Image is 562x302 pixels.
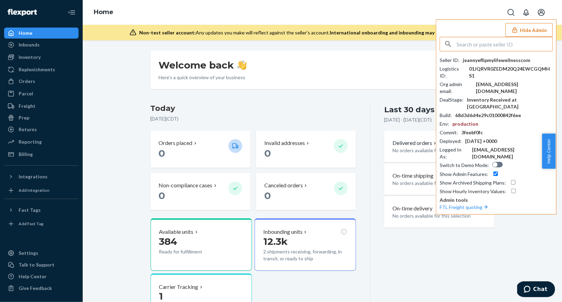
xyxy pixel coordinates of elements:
[4,52,79,63] a: Inventory
[517,281,555,299] iframe: Opens a widget where you can chat to one of our agents
[159,290,163,302] span: 1
[384,116,432,123] p: [DATE] - [DATE] ( CDT )
[384,104,435,115] div: Last 30 days
[4,76,79,87] a: Orders
[4,271,79,282] a: Help Center
[19,126,37,133] div: Returns
[440,179,506,186] div: Show Archived Shipping Plans :
[19,261,54,268] div: Talk to Support
[19,187,49,193] div: Add Integration
[237,60,247,70] img: hand-wave emoji
[440,57,459,64] div: Seller ID :
[330,30,508,35] span: International onboarding and inbounding may not work during impersonation.
[264,181,303,189] p: Canceled orders
[461,129,483,136] div: 3feebf0fc
[4,283,79,294] button: Give Feedback
[392,212,486,219] p: No orders available for this selection
[4,259,79,270] button: Talk to Support
[4,248,79,259] a: Settings
[19,151,33,158] div: Billing
[440,81,473,95] div: Org admin email :
[392,147,486,154] p: No orders available for this selection
[159,228,194,236] p: Available units
[392,172,433,180] p: On-time shipping
[392,139,438,147] button: Delivered orders
[151,173,251,210] button: Non-compliance cases 0
[159,74,247,81] p: Here’s a quick overview of your business
[159,147,165,159] span: 0
[440,188,506,195] div: Show Hourly Inventory Values :
[4,185,79,196] a: Add Integration
[19,138,42,145] div: Reporting
[4,218,79,229] a: Add Fast Tag
[440,171,488,178] div: Show Admin Features :
[19,173,48,180] div: Integrations
[4,124,79,135] a: Returns
[19,250,38,257] div: Settings
[88,2,119,22] ol: breadcrumbs
[139,29,508,36] div: Any updates you make will reflect against the seller's account.
[19,78,35,85] div: Orders
[19,207,41,214] div: Fast Tags
[151,103,356,114] h3: Today
[19,273,47,280] div: Help Center
[534,6,548,19] button: Open account menu
[440,129,458,136] div: Commit :
[519,6,533,19] button: Open notifications
[440,204,489,210] a: FTL Freight quoting
[4,88,79,99] a: Parcel
[139,30,196,35] span: Non-test seller account:
[151,218,252,271] button: Available units384Ready for fulfillment
[159,248,223,255] p: Ready for fulfillment
[19,285,52,292] div: Give Feedback
[159,190,165,201] span: 0
[19,30,32,37] div: Home
[4,28,79,39] a: Home
[4,112,79,123] a: Prep
[159,181,213,189] p: Non-compliance cases
[263,236,288,247] span: 12.3k
[440,65,466,79] div: Logistics ID :
[264,190,271,201] span: 0
[151,131,251,168] button: Orders placed 0
[476,81,553,95] div: [EMAIL_ADDRESS][DOMAIN_NAME]
[255,218,356,271] button: Inbounding units12.3k2 shipments receiving, forwarding, in transit, or ready to ship
[440,146,469,160] div: Logged In As :
[542,134,555,169] button: Help Center
[264,147,271,159] span: 0
[19,221,43,227] div: Add Fast Tag
[263,228,303,236] p: Inbounding units
[256,131,356,168] button: Invalid addresses 0
[159,139,193,147] p: Orders placed
[4,136,79,147] a: Reporting
[256,173,356,210] button: Canceled orders 0
[4,39,79,50] a: Inbounds
[159,236,177,247] span: 384
[4,149,79,160] a: Billing
[465,138,497,145] div: [DATE] +0000
[469,65,553,79] div: 01JQRVR0ZEDM20Q24EWCGQMHS1
[151,115,356,122] p: [DATE] ( CDT )
[504,6,518,19] button: Open Search Box
[4,205,79,216] button: Fast Tags
[440,96,463,103] div: DealStage :
[440,162,489,169] div: Switch to Demo Mode :
[4,171,79,182] button: Integrations
[159,59,247,71] h1: Welcome back
[505,23,553,37] button: Hide Admin
[392,180,486,187] p: No orders available for this selection
[472,146,553,160] div: [EMAIL_ADDRESS][DOMAIN_NAME]
[263,248,347,262] p: 2 shipments receiving, forwarding, in transit, or ready to ship
[440,138,462,145] div: Deployed :
[8,9,37,16] img: Flexport logo
[440,112,452,119] div: Build :
[467,96,553,110] div: Inventory Received at [GEOGRAPHIC_DATA]
[19,41,40,48] div: Inbounds
[463,57,530,64] div: jeannyeflipmylifewellnesscom
[19,114,29,121] div: Prep
[457,37,552,51] input: Search or paste seller ID
[19,90,33,97] div: Parcel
